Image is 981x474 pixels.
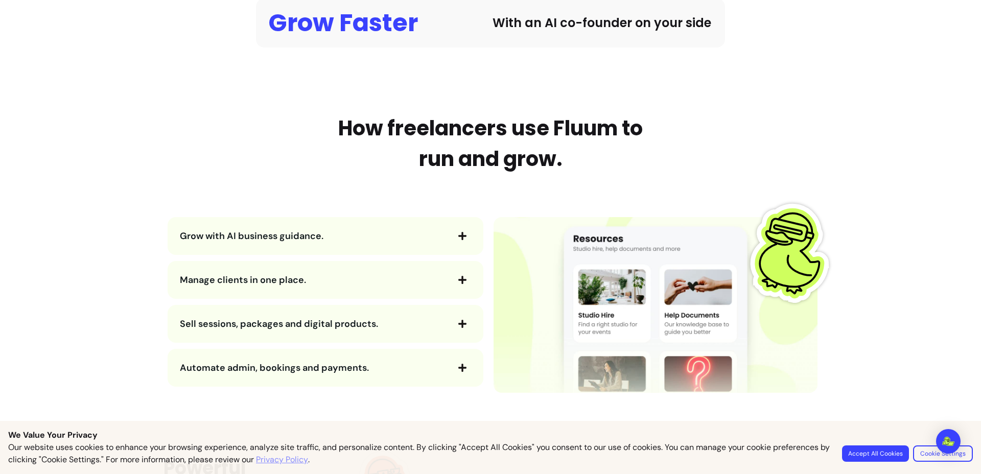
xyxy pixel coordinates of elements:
[324,113,657,174] h2: How freelancers use Fluum to run and grow.
[8,441,830,466] p: Our website uses cookies to enhance your browsing experience, analyze site traffic, and personali...
[741,202,843,304] img: Fluum Duck sticker
[180,230,323,242] span: Grow with AI business guidance.
[491,15,713,31] div: With an AI co-founder on your side
[180,271,471,289] button: Manage clients in one place.
[180,274,306,286] span: Manage clients in one place.
[256,454,308,466] a: Privacy Policy
[842,445,909,462] button: Accept All Cookies
[180,318,378,330] span: Sell sessions, packages and digital products.
[8,429,973,441] p: We Value Your Privacy
[180,359,471,376] button: Automate admin, bookings and payments.
[180,227,471,245] button: Grow with AI business guidance.
[913,445,973,462] button: Cookie Settings
[180,362,369,374] span: Automate admin, bookings and payments.
[180,315,471,333] button: Sell sessions, packages and digital products.
[268,11,418,35] div: Grow Faster
[936,429,961,454] div: Open Intercom Messenger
